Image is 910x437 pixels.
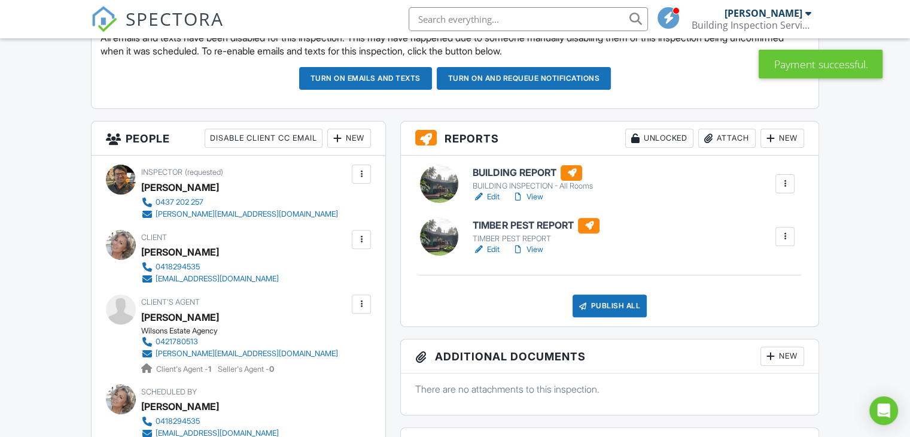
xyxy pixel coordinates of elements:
[409,7,648,31] input: Search everything...
[156,210,338,219] div: [PERSON_NAME][EMAIL_ADDRESS][DOMAIN_NAME]
[760,347,804,366] div: New
[299,67,432,90] button: Turn on emails and texts
[156,417,200,426] div: 0418294535
[473,181,592,191] div: BUILDING INSPECTION - All Rooms
[401,122,818,156] h3: Reports
[205,129,322,148] div: Disable Client CC Email
[725,7,802,19] div: [PERSON_NAME]
[473,165,592,192] a: BUILDING REPORT BUILDING INSPECTION - All Rooms
[156,262,200,272] div: 0418294535
[473,191,500,203] a: Edit
[141,336,338,348] a: 0421780513
[415,383,804,396] p: There are no attachments to this inspection.
[141,196,338,208] a: 0437 202 257
[141,308,219,326] div: [PERSON_NAME]
[141,178,219,196] div: [PERSON_NAME]
[698,129,756,148] div: Attach
[218,365,274,374] span: Seller's Agent -
[760,129,804,148] div: New
[156,274,279,284] div: [EMAIL_ADDRESS][DOMAIN_NAME]
[141,415,279,427] a: 0418294535
[141,208,338,220] a: [PERSON_NAME][EMAIL_ADDRESS][DOMAIN_NAME]
[573,295,647,317] div: Publish All
[156,337,198,347] div: 0421780513
[141,298,200,306] span: Client's Agent
[156,198,203,207] div: 0437 202 257
[185,168,223,177] span: (requested)
[126,6,224,31] span: SPECTORA
[625,129,693,148] div: Unlocked
[692,19,811,31] div: Building Inspection Services
[473,218,599,244] a: TIMBER PEST REPORT TIMBER PEST REPORT
[437,67,611,90] button: Turn on and Requeue Notifications
[512,191,543,203] a: View
[473,244,500,256] a: Edit
[473,165,592,181] h6: BUILDING REPORT
[91,16,224,41] a: SPECTORA
[156,349,338,359] div: [PERSON_NAME][EMAIL_ADDRESS][DOMAIN_NAME]
[141,273,279,285] a: [EMAIL_ADDRESS][DOMAIN_NAME]
[156,365,213,374] span: Client's Agent -
[512,244,543,256] a: View
[473,234,599,244] div: TIMBER PEST REPORT
[141,233,167,242] span: Client
[91,6,117,32] img: The Best Home Inspection Software - Spectora
[473,218,599,233] h6: TIMBER PEST REPORT
[101,31,809,58] p: All emails and texts have been disabled for this inspection. This may have happened due to someon...
[141,168,182,177] span: Inspector
[401,339,818,374] h3: Additional Documents
[327,129,371,148] div: New
[141,243,219,261] div: [PERSON_NAME]
[208,365,211,374] strong: 1
[141,326,348,336] div: Wilsons Estate Agency
[141,261,279,273] a: 0418294535
[269,365,274,374] strong: 0
[141,397,219,415] div: [PERSON_NAME]
[141,387,197,396] span: Scheduled By
[141,348,338,360] a: [PERSON_NAME][EMAIL_ADDRESS][DOMAIN_NAME]
[869,396,898,425] div: Open Intercom Messenger
[92,122,385,156] h3: People
[759,50,882,78] div: Payment successful.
